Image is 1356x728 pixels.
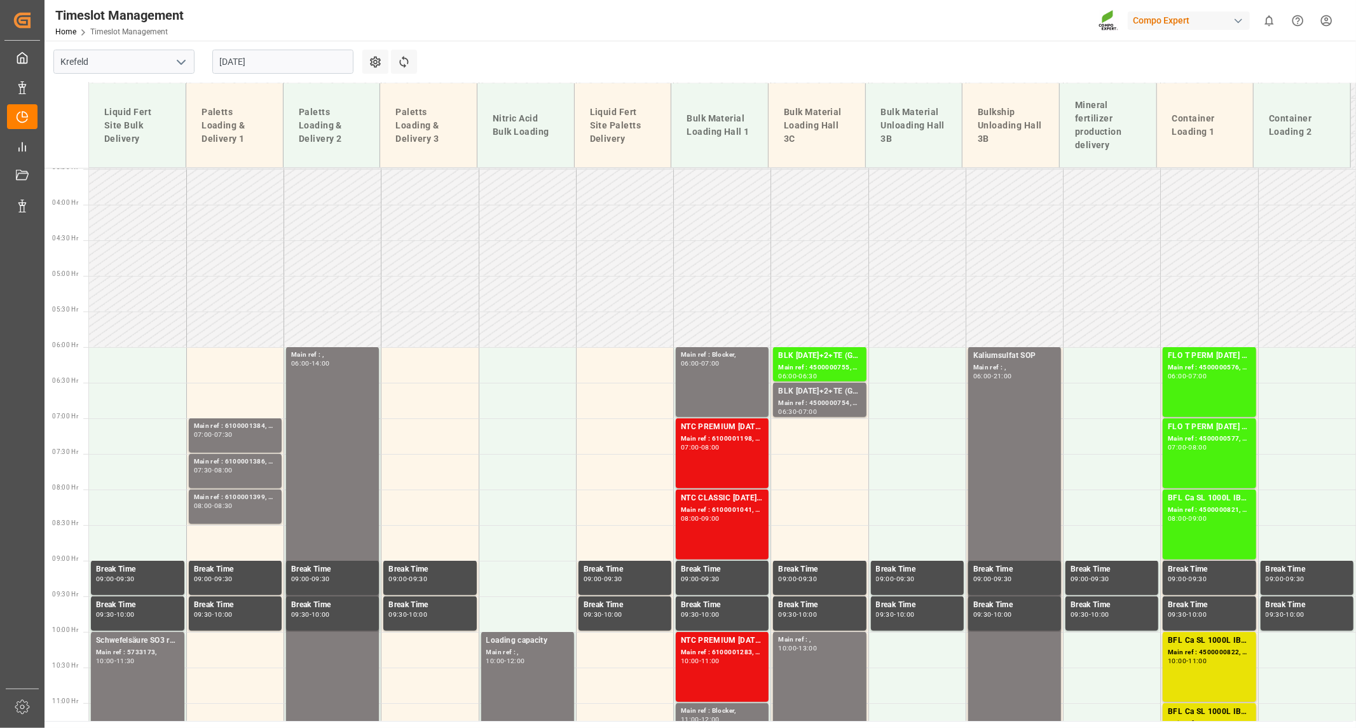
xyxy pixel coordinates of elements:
[701,658,720,664] div: 11:00
[409,612,427,617] div: 10:00
[778,599,861,612] div: Break Time
[1128,11,1250,30] div: Compo Expert
[52,306,78,313] span: 05:30 Hr
[876,100,952,151] div: Bulk Material Unloading Hall 3B
[194,492,277,503] div: Main ref : 6100001399, 6100001399
[1128,8,1255,32] button: Compo Expert
[1168,563,1250,576] div: Break Time
[604,576,622,582] div: 09:30
[778,576,797,582] div: 09:00
[681,563,764,576] div: Break Time
[701,717,720,722] div: 12:00
[699,444,701,450] div: -
[973,350,1056,362] div: Kaliumsulfat SOP
[291,563,374,576] div: Break Time
[99,100,175,151] div: Liquid Fert Site Bulk Delivery
[1168,706,1250,718] div: BFL Ca SL 1000L IBC MTO;
[778,350,861,362] div: BLK [DATE]+2+TE (GW) BULK;
[96,635,179,647] div: Schwefelsäure SO3 rein ([PERSON_NAME]);
[779,100,855,151] div: Bulk Material Loading Hall 3C
[52,484,78,491] span: 08:00 Hr
[681,612,699,617] div: 09:30
[1071,563,1153,576] div: Break Time
[1168,362,1250,373] div: Main ref : 4500000576, 2000000429;
[1284,6,1312,35] button: Help Center
[194,599,277,612] div: Break Time
[294,100,370,151] div: Paletts Loading & Delivery 2
[797,645,798,651] div: -
[699,361,701,366] div: -
[1168,658,1186,664] div: 10:00
[1099,10,1119,32] img: Screenshot%202023-09-29%20at%2010.02.21.png_1712312052.png
[194,457,277,467] div: Main ref : 6100001386, 6100001386
[778,409,797,415] div: 06:30
[894,576,896,582] div: -
[798,373,817,379] div: 06:30
[681,717,699,722] div: 11:00
[194,612,212,617] div: 09:30
[194,467,212,473] div: 07:30
[778,635,861,645] div: Main ref : ,
[52,519,78,526] span: 08:30 Hr
[994,373,1012,379] div: 21:00
[55,6,184,25] div: Timeslot Management
[504,658,506,664] div: -
[194,421,277,432] div: Main ref : 6100001384, 6100001384
[114,658,116,664] div: -
[52,270,78,277] span: 05:00 Hr
[1189,373,1207,379] div: 07:00
[585,100,661,151] div: Liquid Fert Site Paletts Delivery
[1189,658,1207,664] div: 11:00
[212,503,214,509] div: -
[1186,444,1188,450] div: -
[797,409,798,415] div: -
[291,599,374,612] div: Break Time
[1189,516,1207,521] div: 09:00
[1186,373,1188,379] div: -
[798,409,817,415] div: 07:00
[584,612,602,617] div: 09:30
[681,576,699,582] div: 09:00
[114,612,116,617] div: -
[681,350,764,361] div: Main ref : Blocker,
[1284,576,1285,582] div: -
[778,373,797,379] div: 06:00
[1168,505,1250,516] div: Main ref : 4500000821, 2000000630;
[681,107,758,144] div: Bulk Material Loading Hall 1
[896,576,915,582] div: 09:30
[52,413,78,420] span: 07:00 Hr
[973,576,992,582] div: 09:00
[1167,107,1243,144] div: Container Loading 1
[409,576,427,582] div: 09:30
[114,576,116,582] div: -
[992,576,994,582] div: -
[52,199,78,206] span: 04:00 Hr
[896,612,915,617] div: 10:00
[1168,444,1186,450] div: 07:00
[876,612,894,617] div: 09:30
[1186,516,1188,521] div: -
[312,612,330,617] div: 10:00
[778,385,861,398] div: BLK [DATE]+2+TE (GW) BULK;
[291,612,310,617] div: 09:30
[604,612,622,617] div: 10:00
[96,599,179,612] div: Break Time
[584,563,666,576] div: Break Time
[1168,350,1250,362] div: FLO T PERM [DATE] 25kg (x42) WW;
[1089,576,1091,582] div: -
[1168,599,1250,612] div: Break Time
[701,361,720,366] div: 07:00
[701,576,720,582] div: 09:30
[55,27,76,36] a: Home
[994,612,1012,617] div: 10:00
[1091,612,1109,617] div: 10:00
[778,398,861,409] div: Main ref : 4500000754, 2000000628;
[1168,492,1250,505] div: BFL Ca SL 1000L IBC MTO;
[1189,576,1207,582] div: 09:30
[701,444,720,450] div: 08:00
[116,612,135,617] div: 10:00
[1071,576,1089,582] div: 09:00
[1168,647,1250,658] div: Main ref : 4500000822, 2000000630;
[876,599,959,612] div: Break Time
[681,599,764,612] div: Break Time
